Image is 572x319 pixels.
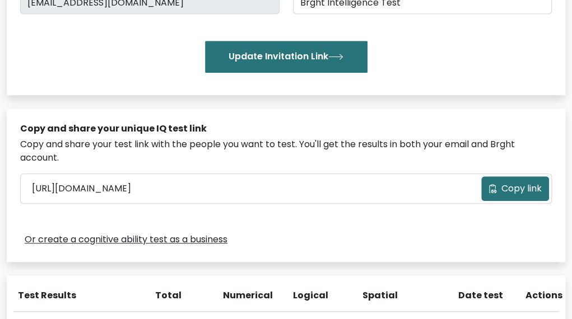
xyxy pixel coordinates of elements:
[481,176,549,201] button: Copy link
[153,289,181,302] div: Total
[25,233,227,246] a: Or create a cognitive ability test as a business
[205,41,368,72] button: Update Invitation Link
[223,289,251,302] div: Numerical
[526,289,559,302] div: Actions
[20,122,552,135] div: Copy and share your unique IQ test link
[20,138,552,165] div: Copy and share your test link with the people you want to test. You'll get the results in both yo...
[501,182,542,195] span: Copy link
[293,289,321,302] div: Logical
[18,289,139,302] div: Test Results
[362,289,390,302] div: Spatial
[433,289,512,302] div: Date test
